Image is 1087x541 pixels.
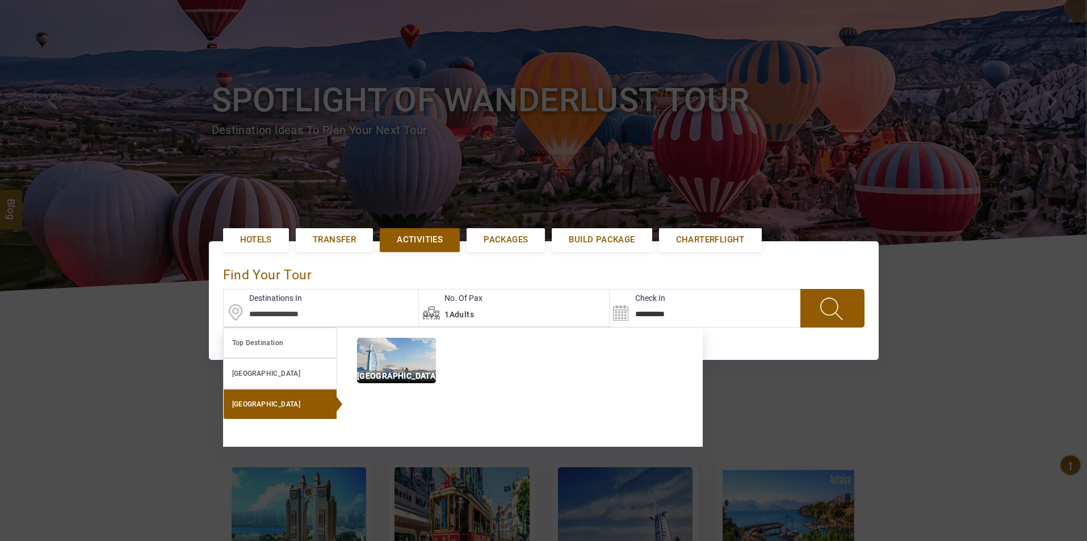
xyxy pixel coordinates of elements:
div: find your Tour [223,255,864,289]
a: Charterflight [659,228,762,251]
a: [GEOGRAPHIC_DATA] [223,389,337,420]
a: Hotels [223,228,289,251]
a: [GEOGRAPHIC_DATA] [223,358,337,389]
label: Destinations In [224,292,302,304]
a: Build Package [552,228,652,251]
b: [GEOGRAPHIC_DATA] [232,370,301,378]
b: Top Destination [232,339,284,347]
a: Top Destination [223,328,337,358]
span: Hotels [240,234,272,246]
span: Activities [397,234,443,246]
a: Activities [380,228,460,251]
span: Build Package [569,234,635,246]
span: 1Adults [444,310,474,319]
a: Transfer [296,228,373,251]
span: Charterflight [676,234,745,246]
span: Transfer [313,234,356,246]
span: Packages [484,234,528,246]
a: Packages [467,228,545,251]
label: Check In [610,292,665,304]
img: img [357,338,436,383]
b: [GEOGRAPHIC_DATA] [232,400,301,408]
p: [GEOGRAPHIC_DATA] [357,370,436,383]
label: No. Of Pax [419,292,482,304]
